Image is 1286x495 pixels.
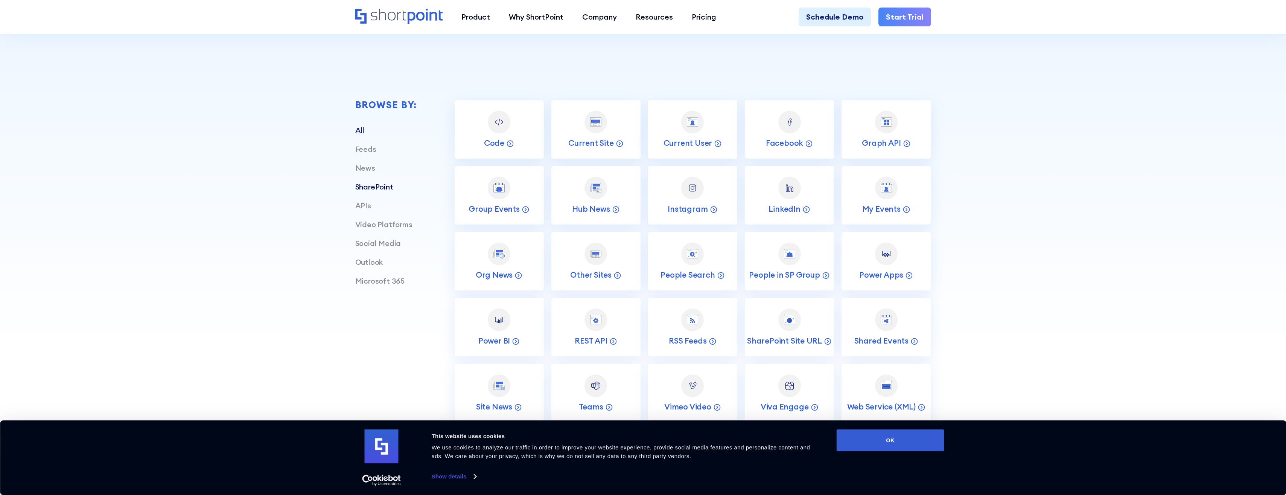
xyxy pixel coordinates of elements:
[355,100,417,110] div: Browse by:
[455,232,544,290] a: Org NewsOrg News
[355,220,412,229] a: Video Platforms
[432,471,476,482] a: Show details
[365,429,399,463] img: logo
[661,270,715,280] p: People Search
[745,364,834,422] a: Viva EngageViva Engage
[509,11,563,23] div: Why ShortPoint
[769,204,800,214] p: LinkedIn
[687,182,698,194] img: Instagram
[745,100,834,159] a: FacebookFacebook
[455,298,544,356] a: Power BIPower BI
[664,402,711,412] p: Vimeo Video
[478,336,510,346] p: Power BI
[573,8,626,26] a: Company
[493,381,505,390] img: Site News
[355,238,401,248] a: Social Media
[575,336,607,346] p: REST API
[355,201,371,210] a: APIs
[881,381,892,390] img: Web Service (XML)
[551,298,641,356] a: REST APIREST API
[784,380,795,391] img: Viva Engage
[842,166,931,225] a: My EventsMy Events
[455,364,544,422] a: Site NewsSite News
[784,249,795,258] img: People in SP Group
[761,402,809,412] p: Viva Engage
[749,270,820,280] p: People in SP Group
[747,336,822,346] p: SharePoint Site URL
[570,270,612,280] p: Other Sites
[784,182,795,194] img: LinkedIn
[766,138,803,148] p: Facebook
[551,100,641,159] a: Current SiteCurrent Site
[784,116,795,128] img: Facebook
[590,250,601,257] img: Other Sites
[493,314,505,325] img: Power BI
[745,166,834,225] a: LinkedInLinkedIn
[568,138,613,148] p: Current Site
[682,8,726,26] a: Pricing
[847,402,916,412] p: Web Service (XML)
[355,257,383,267] a: Outlook
[687,380,698,391] img: Vimeo Video
[687,249,698,258] img: People Search
[572,204,610,214] p: Hub News
[664,138,712,148] p: Current User
[476,402,512,412] p: Site News
[355,182,393,191] a: SharePoint
[881,248,892,260] img: Power Apps
[499,8,573,26] a: Why ShortPoint
[432,432,820,441] div: This website uses cookies
[745,232,834,290] a: People in SP GroupPeople in SP Group
[455,166,544,225] a: Group EventsGroup Events
[551,364,641,422] a: TeamsTeams
[881,315,892,324] img: Shared Events
[355,125,364,135] a: All
[355,276,405,286] a: Microsoft 365
[745,298,834,356] a: SharePoint Site URLSharePoint Site URL
[842,100,931,159] a: Graph APIGraph API
[590,315,601,324] img: REST API
[687,117,698,127] img: Current User
[859,270,903,280] p: Power Apps
[648,166,737,225] a: InstagramInstagram
[461,11,490,23] div: Product
[579,402,603,412] p: Teams
[493,249,505,258] img: Org News
[551,232,641,290] a: Other SitesOther Sites
[493,183,505,192] img: Group Events
[590,117,601,127] img: Current Site
[784,315,795,324] img: SharePoint Site URL
[842,232,931,290] a: Power AppsPower Apps
[355,163,375,173] a: News
[668,204,708,214] p: Instagram
[493,116,505,128] img: Code
[854,336,909,346] p: Shared Events
[476,270,513,280] p: Org News
[687,315,698,324] img: RSS Feeds
[551,166,641,225] a: Hub NewsHub News
[799,8,871,26] a: Schedule Demo
[582,11,617,23] div: Company
[881,117,892,127] img: Graph API
[590,380,601,391] img: Teams
[355,144,376,154] a: Feeds
[648,364,737,422] a: Vimeo VideoVimeo Video
[1151,408,1286,495] iframe: Chat Widget
[878,8,931,26] a: Start Trial
[648,232,737,290] a: People SearchPeople Search
[484,138,504,148] p: Code
[669,336,706,346] p: RSS Feeds
[469,204,519,214] p: Group Events
[355,9,443,25] a: Home
[626,8,682,26] a: Resources
[432,444,810,459] span: We use cookies to analyze our traffic in order to improve your website experience, provide social...
[648,298,737,356] a: RSS FeedsRSS Feeds
[881,183,892,192] img: My Events
[837,429,944,451] button: OK
[842,364,931,422] a: Web Service (XML)Web Service (XML)
[648,100,737,159] a: Current UserCurrent User
[862,138,901,148] p: Graph API
[636,11,673,23] div: Resources
[862,204,901,214] p: My Events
